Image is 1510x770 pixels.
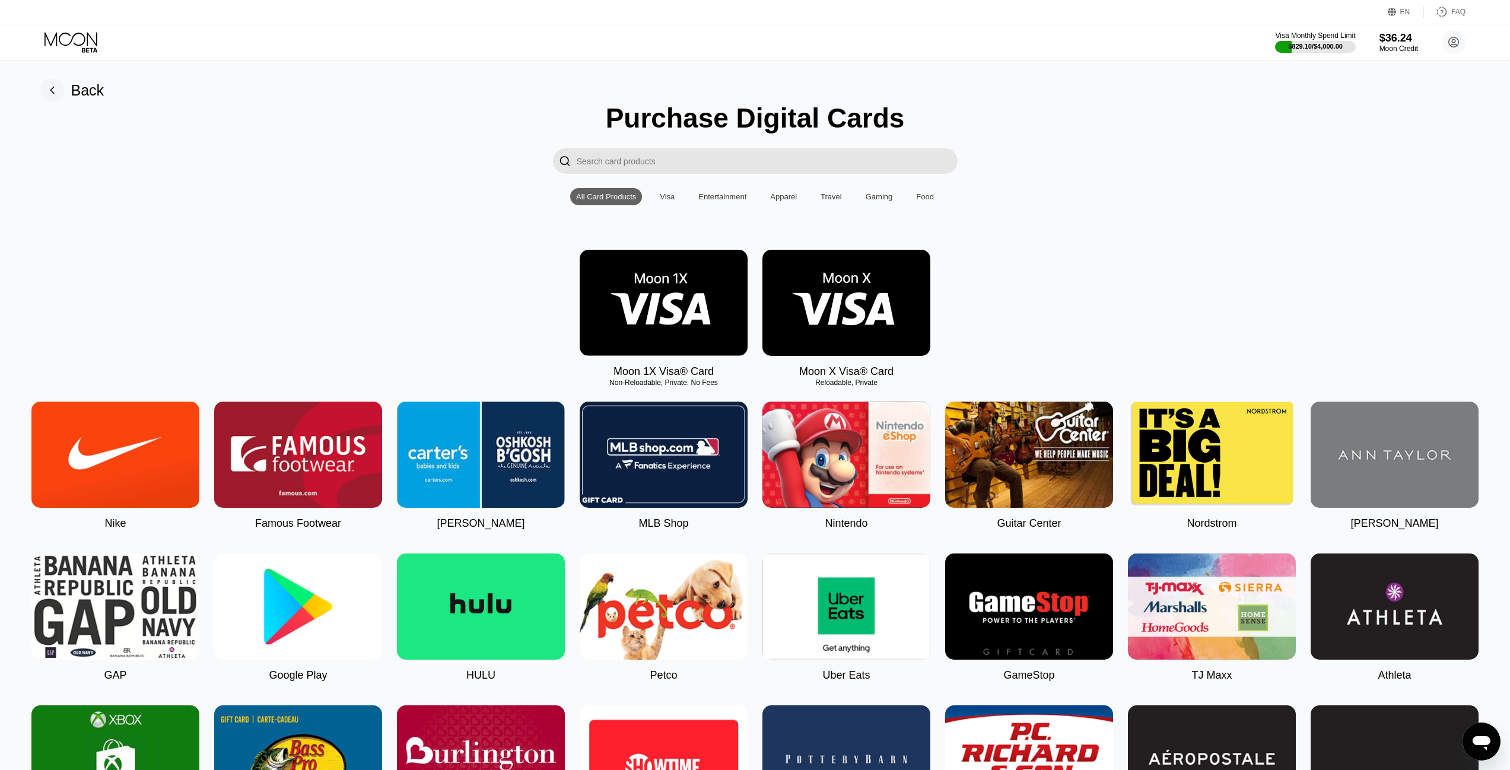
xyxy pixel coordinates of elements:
div: Reloadable, Private [762,378,930,387]
div: TJ Maxx [1191,669,1232,682]
div: Entertainment [698,192,746,201]
div: GameStop [1003,669,1054,682]
div: Moon Credit [1379,44,1418,53]
div:  [559,154,571,168]
div: FAQ [1424,6,1466,18]
div: MLB Shop [638,517,688,530]
div: Moon 1X Visa® Card [613,365,714,378]
iframe: Mesajlaşma penceresini başlatma düğmesi, görüşme devam ediyor [1463,723,1501,761]
div: Non-Reloadable, Private, No Fees [580,378,748,387]
div: Entertainment [692,188,752,205]
div: All Card Products [576,192,636,201]
div: Gaming [860,188,899,205]
div: Gaming [866,192,893,201]
div: Visa Monthly Spend Limit [1275,31,1355,40]
div: $36.24 [1379,32,1418,44]
div: Famous Footwear [255,517,341,530]
div: Apparel [770,192,797,201]
div: Apparel [764,188,803,205]
div: Travel [821,192,842,201]
div: Google Play [269,669,327,682]
div: Back [71,82,104,99]
input: Search card products [577,148,958,174]
div: Moon X Visa® Card [799,365,894,378]
div: FAQ [1451,8,1466,16]
div: Nintendo [825,517,867,530]
div: Back [40,78,104,102]
div: EN [1400,8,1410,16]
div: Uber Eats [822,669,870,682]
div: Travel [815,188,848,205]
div: EN [1388,6,1424,18]
div: Visa [660,192,675,201]
div: Petco [650,669,677,682]
div: [PERSON_NAME] [437,517,524,530]
div: $36.24Moon Credit [1379,32,1418,53]
div: Nordstrom [1187,517,1236,530]
div: All Card Products [570,188,642,205]
div: HULU [466,669,495,682]
div: Food [916,192,934,201]
div: Food [910,188,940,205]
div: Purchase Digital Cards [606,102,905,134]
div: Athleta [1378,669,1411,682]
div: GAP [104,669,126,682]
div: Visa [654,188,681,205]
div: Nike [104,517,126,530]
div: Visa Monthly Spend Limit$829.10/$4,000.00 [1275,31,1355,53]
div: [PERSON_NAME] [1350,517,1438,530]
div:  [553,148,577,174]
div: $829.10 / $4,000.00 [1288,43,1343,50]
div: Guitar Center [997,517,1061,530]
